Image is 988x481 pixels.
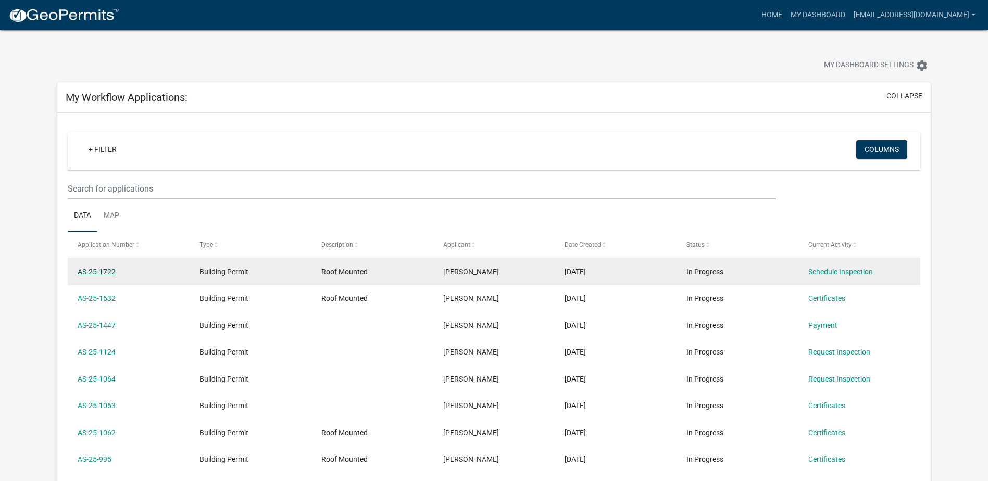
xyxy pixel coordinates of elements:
span: In Progress [686,348,723,356]
a: AS-25-1722 [78,268,116,276]
a: AS-25-1064 [78,375,116,383]
span: Alan Gershkovich [443,321,499,330]
span: Alan Gershkovich [443,428,499,437]
span: 06/18/2025 [565,375,586,383]
span: 08/28/2025 [565,294,586,302]
span: Building Permit [199,321,248,330]
span: 06/09/2025 [565,455,586,463]
span: 06/10/2025 [565,428,586,437]
a: AS-25-1632 [78,294,116,302]
span: In Progress [686,321,723,330]
a: AS-25-1124 [78,348,116,356]
span: Roof Mounted [321,268,368,276]
a: Map [97,199,126,233]
datatable-header-cell: Date Created [555,232,677,257]
a: Certificates [808,401,845,410]
span: Date Created [565,241,601,248]
datatable-header-cell: Application Number [68,232,190,257]
a: Schedule Inspection [808,268,873,276]
a: AS-25-1063 [78,401,116,410]
datatable-header-cell: Type [190,232,311,257]
span: Alan Gershkovich [443,294,499,302]
input: Search for applications [68,178,776,199]
span: Building Permit [199,375,248,383]
span: Alan Gershkovich [443,348,499,356]
a: Certificates [808,294,845,302]
span: Application Number [78,241,134,248]
span: Alan Gershkovich [443,375,499,383]
span: 06/18/2025 [565,401,586,410]
span: Building Permit [199,268,248,276]
a: + Filter [80,140,125,159]
span: Status [686,241,705,248]
a: AS-25-995 [78,455,111,463]
datatable-header-cell: Current Activity [798,232,920,257]
span: Description [321,241,353,248]
button: collapse [886,91,922,102]
button: Columns [856,140,907,159]
span: In Progress [686,428,723,437]
span: 06/26/2025 [565,348,586,356]
span: In Progress [686,268,723,276]
a: My Dashboard [786,5,849,25]
span: Roof Mounted [321,294,368,302]
span: 09/08/2025 [565,268,586,276]
span: In Progress [686,455,723,463]
datatable-header-cell: Status [677,232,798,257]
i: settings [916,59,928,72]
span: In Progress [686,401,723,410]
span: Building Permit [199,294,248,302]
span: Alan Gershkovich [443,401,499,410]
a: Request Inspection [808,348,870,356]
span: Alan Gershkovich [443,455,499,463]
span: Building Permit [199,428,248,437]
button: My Dashboard Settingssettings [816,55,936,75]
span: In Progress [686,375,723,383]
a: AS-25-1062 [78,428,116,437]
h5: My Workflow Applications: [66,91,187,104]
span: Type [199,241,213,248]
span: Roof Mounted [321,428,368,437]
datatable-header-cell: Description [311,232,433,257]
span: Building Permit [199,401,248,410]
span: Alan Gershkovich [443,268,499,276]
span: Current Activity [808,241,852,248]
span: Applicant [443,241,470,248]
a: Certificates [808,455,845,463]
span: Roof Mounted [321,455,368,463]
a: AS-25-1447 [78,321,116,330]
span: My Dashboard Settings [824,59,914,72]
span: Building Permit [199,348,248,356]
span: Building Permit [199,455,248,463]
a: Home [757,5,786,25]
a: Data [68,199,97,233]
span: In Progress [686,294,723,302]
datatable-header-cell: Applicant [433,232,555,257]
a: Certificates [808,428,845,437]
span: 08/06/2025 [565,321,586,330]
a: Request Inspection [808,375,870,383]
a: [EMAIL_ADDRESS][DOMAIN_NAME] [849,5,980,25]
a: Payment [808,321,837,330]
